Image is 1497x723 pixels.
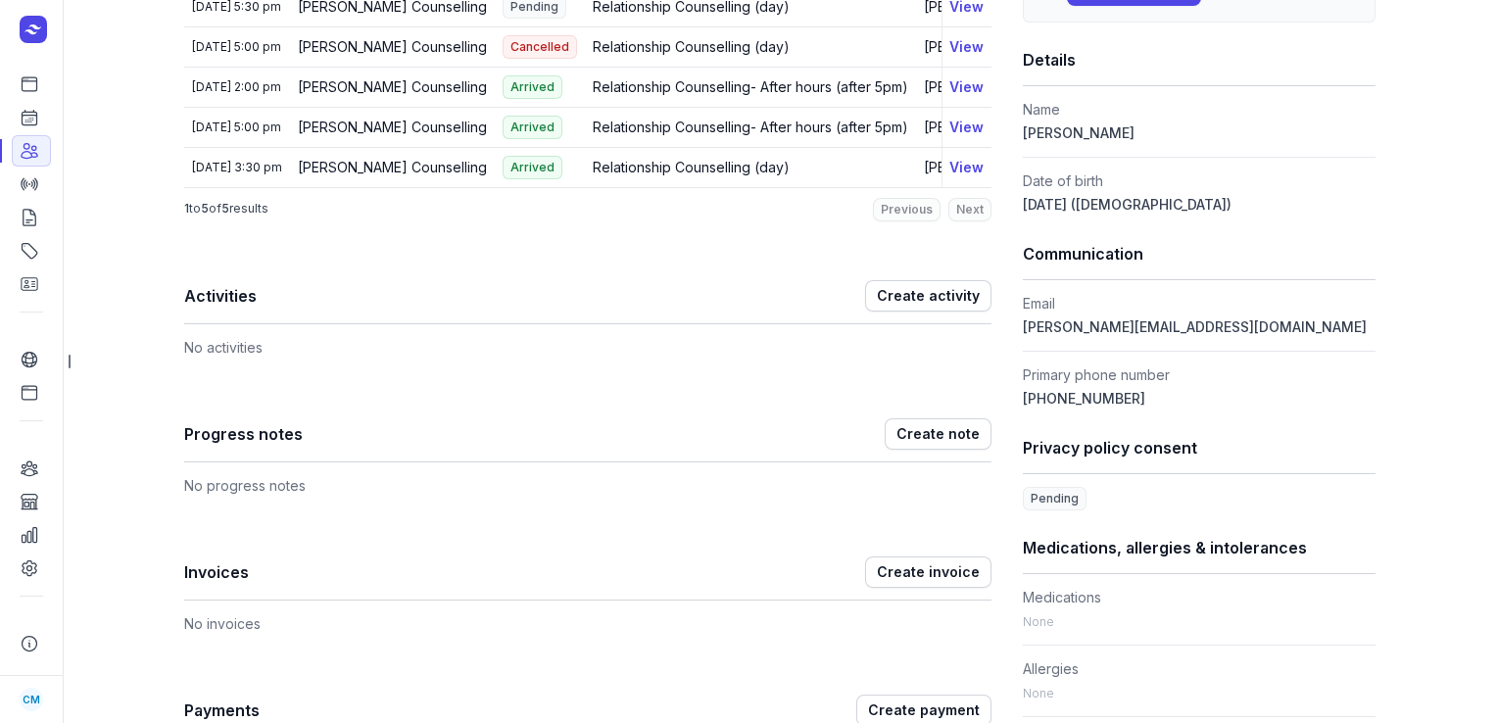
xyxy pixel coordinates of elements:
[1023,434,1376,461] h1: Privacy policy consent
[1023,318,1367,335] span: [PERSON_NAME][EMAIL_ADDRESS][DOMAIN_NAME]
[916,147,1041,187] td: [PERSON_NAME]
[949,156,984,179] button: View
[949,35,984,59] button: View
[1023,657,1376,681] dt: Allergies
[1023,686,1054,700] span: None
[1023,534,1376,561] h1: Medications, allergies & intolerances
[585,67,916,107] td: Relationship Counselling- After hours (after 5pm)
[192,160,282,175] div: [DATE] 3:30 pm
[1023,363,1376,387] dt: Primary phone number
[1023,98,1376,121] dt: Name
[184,558,865,586] h1: Invoices
[192,39,282,55] div: [DATE] 5:00 pm
[1023,196,1231,213] span: [DATE] ([DEMOGRAPHIC_DATA])
[916,26,1041,67] td: [PERSON_NAME]
[1023,614,1054,629] span: None
[585,147,916,187] td: Relationship Counselling (day)
[1023,169,1376,193] dt: Date of birth
[916,107,1041,147] td: [PERSON_NAME]
[1023,292,1376,315] dt: Email
[184,324,991,360] div: No activities
[184,282,865,310] h1: Activities
[503,116,562,139] span: Arrived
[192,79,282,95] div: [DATE] 2:00 pm
[290,107,495,147] td: [PERSON_NAME] Counselling
[184,201,189,216] span: 1
[948,198,991,221] button: Next
[503,156,562,179] span: Arrived
[868,699,980,722] span: Create payment
[881,202,933,217] span: Previous
[1023,124,1135,141] span: [PERSON_NAME]
[184,601,991,636] div: No invoices
[201,201,209,216] span: 5
[916,67,1041,107] td: [PERSON_NAME]
[290,26,495,67] td: [PERSON_NAME] Counselling
[192,120,282,135] div: [DATE] 5:00 pm
[1023,390,1145,407] span: [PHONE_NUMBER]
[503,35,577,59] span: Cancelled
[956,202,984,217] span: Next
[585,26,916,67] td: Relationship Counselling (day)
[949,116,984,139] button: View
[1023,586,1376,609] dt: Medications
[877,560,980,584] span: Create invoice
[221,201,229,216] span: 5
[290,67,495,107] td: [PERSON_NAME] Counselling
[949,75,984,99] button: View
[1023,487,1087,510] span: Pending
[873,198,941,221] button: Previous
[585,107,916,147] td: Relationship Counselling- After hours (after 5pm)
[184,462,991,498] div: No progress notes
[184,201,268,217] p: to of results
[877,284,980,308] span: Create activity
[1023,46,1376,73] h1: Details
[896,422,980,446] span: Create note
[290,147,495,187] td: [PERSON_NAME] Counselling
[184,420,885,448] h1: Progress notes
[1023,240,1376,267] h1: Communication
[23,688,40,711] span: CM
[503,75,562,99] span: Arrived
